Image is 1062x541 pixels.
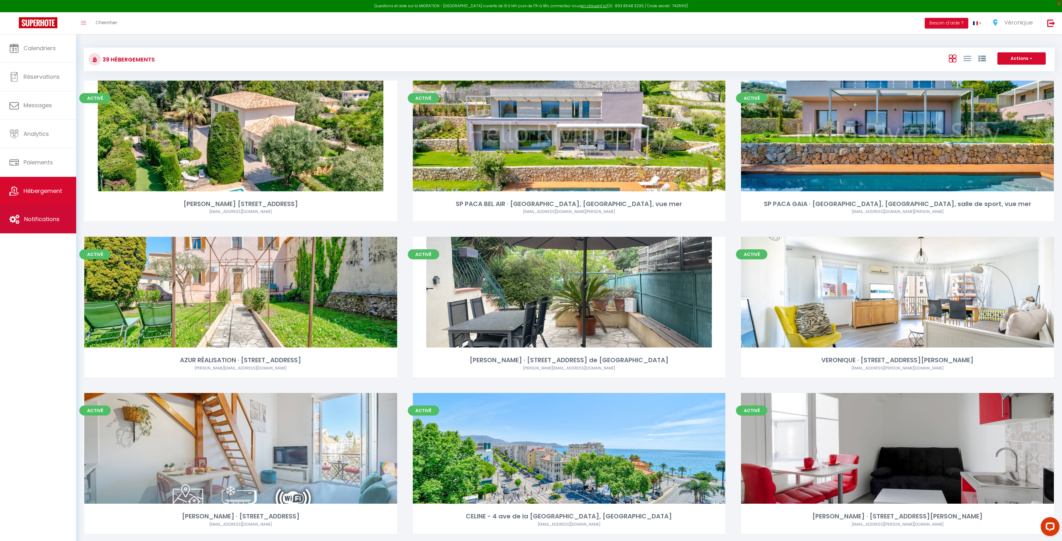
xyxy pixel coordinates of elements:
img: logout [1047,19,1055,27]
span: Activé [79,249,111,259]
span: Messages [24,101,52,109]
span: Activé [736,406,767,416]
span: Chercher [96,19,117,26]
a: Vue par Groupe [978,53,986,63]
a: Vue en Liste [964,53,971,63]
div: Airbnb [413,522,726,528]
span: Paiements [24,158,53,166]
div: Airbnb [413,209,726,215]
span: Activé [408,93,439,103]
iframe: LiveChat chat widget [1036,515,1062,541]
div: Airbnb [84,365,397,371]
span: Notifications [24,215,60,223]
div: Airbnb [741,365,1054,371]
span: Activé [408,406,439,416]
a: Chercher [91,12,122,34]
span: Activé [736,249,767,259]
span: Analytics [24,130,49,138]
button: Actions [997,52,1046,65]
div: AZUR RÉALISATION · [STREET_ADDRESS] [84,355,397,365]
a: Editer [222,442,260,455]
a: Editer [879,286,916,299]
div: Airbnb [413,365,726,371]
span: Activé [408,249,439,259]
div: [PERSON_NAME] · [STREET_ADDRESS][PERSON_NAME] [741,512,1054,521]
a: Editer [879,130,916,142]
a: en cliquant ici [581,3,607,8]
img: Super Booking [19,17,57,28]
button: Besoin d'aide ? [925,18,968,29]
span: Réservations [24,73,60,81]
img: ... [991,18,1000,27]
div: SP PACA BEL AIR · [GEOGRAPHIC_DATA], [GEOGRAPHIC_DATA], vue mer [413,199,726,209]
div: Airbnb [741,209,1054,215]
a: Editer [550,286,588,299]
a: Editer [879,442,916,455]
span: Calendriers [24,44,56,52]
a: ... Véronique [986,12,1041,34]
div: SP PACA GAIA · [GEOGRAPHIC_DATA], [GEOGRAPHIC_DATA], salle de sport, vue mer [741,199,1054,209]
a: Vue en Box [949,53,956,63]
a: Editer [222,130,260,142]
span: Véronique [1004,19,1033,26]
h3: 39 Hébergements [101,52,155,66]
span: Activé [736,93,767,103]
div: Airbnb [84,522,397,528]
span: Activé [79,406,111,416]
div: [PERSON_NAME] [STREET_ADDRESS] [84,199,397,209]
div: Airbnb [741,522,1054,528]
span: Activé [79,93,111,103]
div: [PERSON_NAME] · [STREET_ADDRESS] [84,512,397,521]
a: Editer [222,286,260,299]
span: Hébergement [24,187,62,195]
a: Editer [550,442,588,455]
div: Airbnb [84,209,397,215]
div: CELINE - 4 ave de la [GEOGRAPHIC_DATA], [GEOGRAPHIC_DATA] [413,512,726,521]
a: Editer [550,130,588,142]
div: VERONIQUE · [STREET_ADDRESS][PERSON_NAME] [741,355,1054,365]
div: [PERSON_NAME] · [STREET_ADDRESS] de [GEOGRAPHIC_DATA] [413,355,726,365]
